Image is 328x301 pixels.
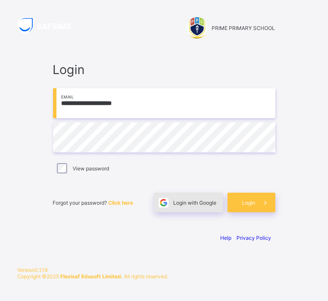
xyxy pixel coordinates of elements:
[174,200,217,206] span: Login with Google
[237,235,272,241] a: Privacy Policy
[53,200,133,206] span: Forgot your password?
[109,200,133,206] a: Click here
[17,273,168,280] span: Copyright © 2025 All rights reserved.
[17,17,81,34] img: SAFSIMS Logo
[53,62,275,77] span: Login
[212,25,275,31] span: PRIME PRIMARY SCHOOL
[73,165,109,172] label: View password
[159,198,168,208] img: google.396cfc9801f0270233282035f929180a.svg
[221,235,232,241] a: Help
[60,273,123,280] strong: Flexisaf Edusoft Limited.
[17,267,311,273] span: Version 0.1.19
[242,200,256,206] span: Login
